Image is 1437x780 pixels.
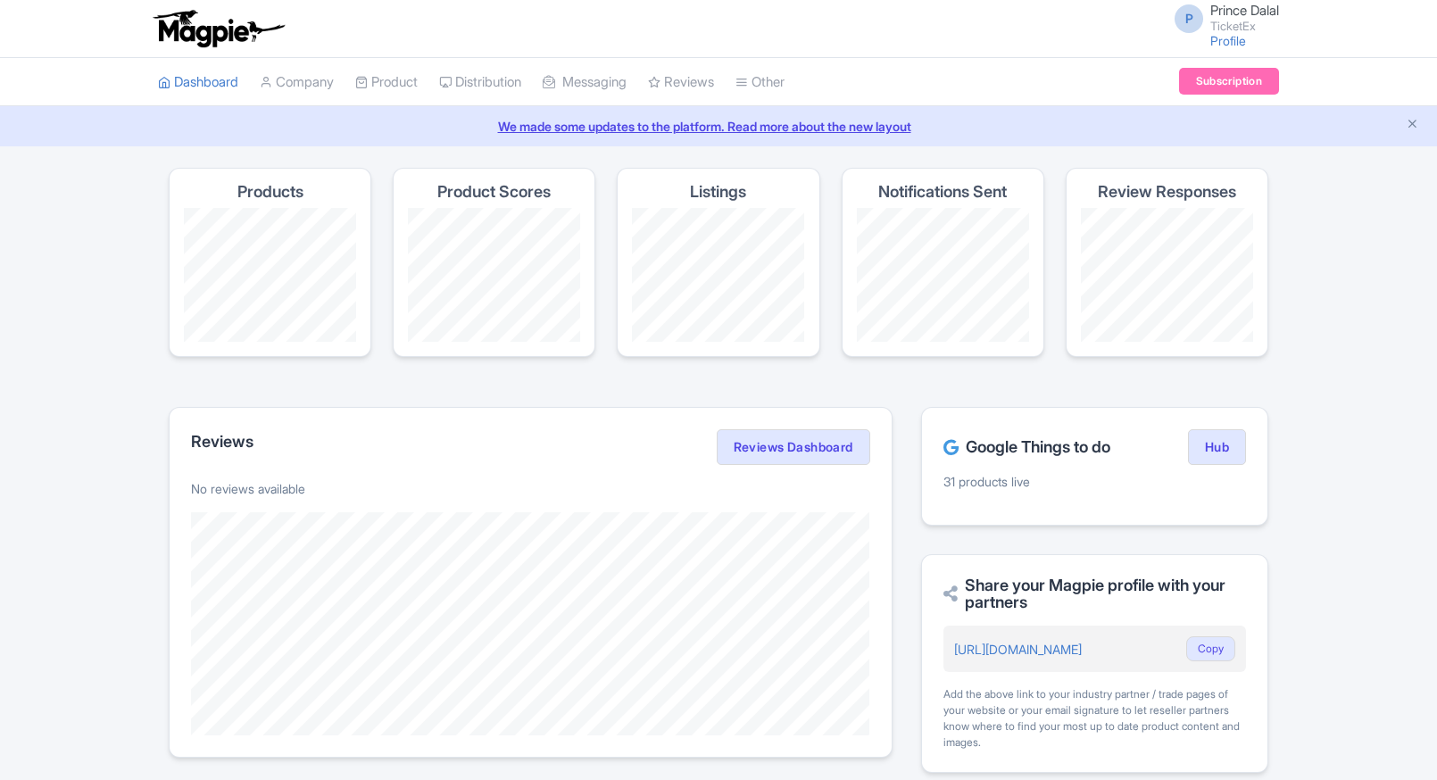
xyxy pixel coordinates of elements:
[943,472,1246,491] p: 31 products live
[158,58,238,107] a: Dashboard
[717,429,870,465] a: Reviews Dashboard
[690,183,746,201] h4: Listings
[1188,429,1246,465] a: Hub
[1098,183,1236,201] h4: Review Responses
[149,9,287,48] img: logo-ab69f6fb50320c5b225c76a69d11143b.png
[943,686,1246,751] div: Add the above link to your industry partner / trade pages of your website or your email signature...
[437,183,551,201] h4: Product Scores
[237,183,303,201] h4: Products
[1186,636,1235,661] button: Copy
[878,183,1007,201] h4: Notifications Sent
[191,479,870,498] p: No reviews available
[1175,4,1203,33] span: P
[191,433,253,451] h2: Reviews
[943,438,1110,456] h2: Google Things to do
[11,117,1426,136] a: We made some updates to the platform. Read more about the new layout
[1164,4,1279,32] a: P Prince Dalal TicketEx
[1179,68,1279,95] a: Subscription
[439,58,521,107] a: Distribution
[735,58,785,107] a: Other
[648,58,714,107] a: Reviews
[260,58,334,107] a: Company
[954,642,1082,657] a: [URL][DOMAIN_NAME]
[1210,2,1279,19] span: Prince Dalal
[1406,115,1419,136] button: Close announcement
[1210,21,1279,32] small: TicketEx
[943,577,1246,612] h2: Share your Magpie profile with your partners
[543,58,627,107] a: Messaging
[1210,33,1246,48] a: Profile
[355,58,418,107] a: Product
